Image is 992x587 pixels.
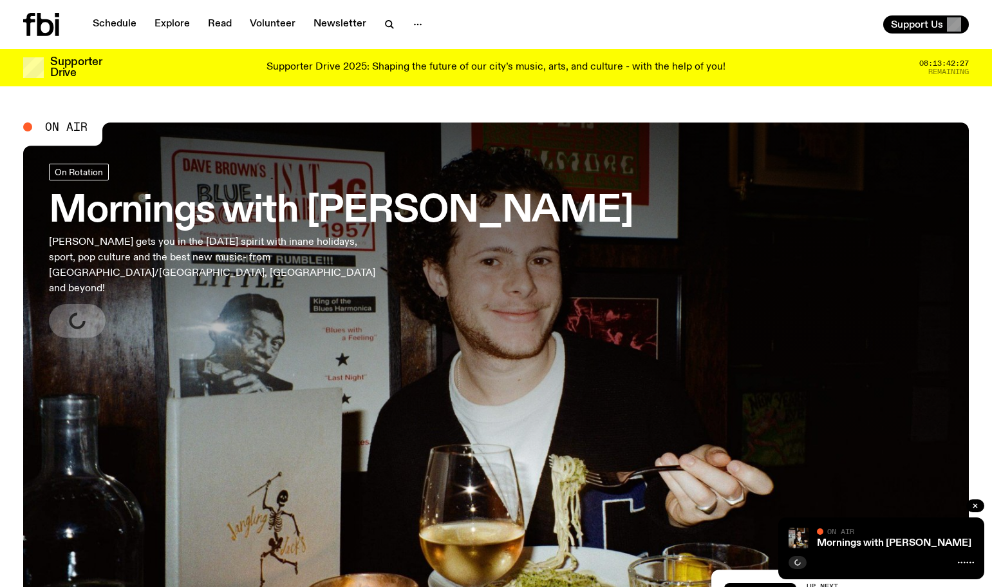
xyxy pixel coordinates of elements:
[49,193,633,229] h3: Mornings with [PERSON_NAME]
[919,60,969,67] span: 08:13:42:27
[883,15,969,34] button: Support Us
[817,538,971,548] a: Mornings with [PERSON_NAME]
[49,164,109,180] a: On Rotation
[55,167,103,177] span: On Rotation
[789,528,809,548] img: Sam blankly stares at the camera, brightly lit by a camera flash wearing a hat collared shirt and...
[306,15,374,34] a: Newsletter
[242,15,303,34] a: Volunteer
[200,15,239,34] a: Read
[891,19,943,30] span: Support Us
[45,121,88,133] span: On Air
[147,15,198,34] a: Explore
[928,68,969,75] span: Remaining
[85,15,144,34] a: Schedule
[49,164,633,338] a: Mornings with [PERSON_NAME][PERSON_NAME] gets you in the [DATE] spirit with inane holidays, sport...
[827,527,854,535] span: On Air
[267,62,725,73] p: Supporter Drive 2025: Shaping the future of our city’s music, arts, and culture - with the help o...
[50,57,102,79] h3: Supporter Drive
[49,235,379,296] p: [PERSON_NAME] gets you in the [DATE] spirit with inane holidays, sport, pop culture and the best ...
